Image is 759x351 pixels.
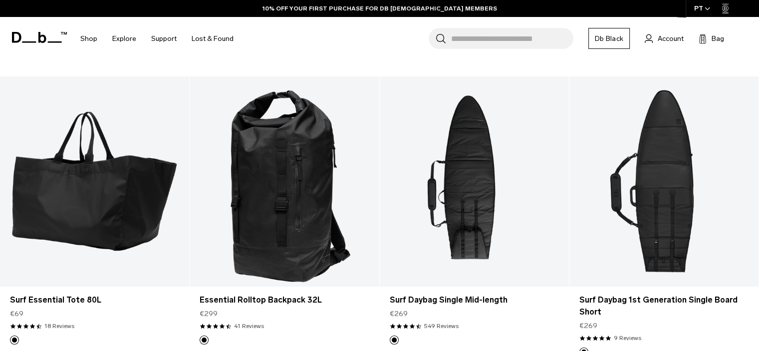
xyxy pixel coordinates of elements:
[44,322,74,331] a: 18 reviews
[390,309,408,319] span: €269
[192,21,234,56] a: Lost & Found
[10,336,19,345] button: Black Out
[712,33,724,44] span: Bag
[80,21,97,56] a: Shop
[190,76,379,287] a: Essential Rolltop Backpack 32L
[424,322,459,331] a: 549 reviews
[614,334,641,343] a: 9 reviews
[262,4,497,13] a: 10% OFF YOUR FIRST PURCHASE FOR DB [DEMOGRAPHIC_DATA] MEMBERS
[73,17,241,60] nav: Main Navigation
[234,322,264,331] a: 41 reviews
[588,28,630,49] a: Db Black
[380,76,569,287] a: Surf Daybag Single Mid-length
[112,21,136,56] a: Explore
[645,32,684,44] a: Account
[10,309,23,319] span: €69
[390,336,399,345] button: Black Out
[200,309,218,319] span: €299
[200,336,209,345] button: Black Out
[390,294,559,306] a: Surf Daybag Single Mid-length
[151,21,177,56] a: Support
[10,294,179,306] a: Surf Essential Tote 80L
[200,294,369,306] a: Essential Rolltop Backpack 32L
[569,76,759,287] a: Surf Daybag 1st Generation Single Board Short
[658,33,684,44] span: Account
[579,321,597,331] span: €269
[699,32,724,44] button: Bag
[579,294,749,318] a: Surf Daybag 1st Generation Single Board Short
